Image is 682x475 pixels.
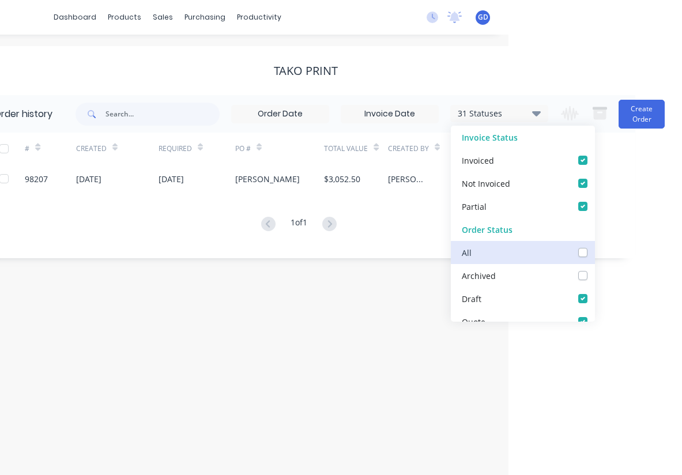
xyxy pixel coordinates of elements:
[147,9,179,26] div: sales
[235,133,325,164] div: PO #
[76,133,159,164] div: Created
[462,154,494,166] div: Invoiced
[274,64,338,78] div: Tako Print
[76,144,107,154] div: Created
[388,133,451,164] div: Created By
[159,133,235,164] div: Required
[462,200,487,212] div: Partial
[324,144,368,154] div: Total Value
[462,246,472,258] div: All
[478,12,488,22] span: GD
[232,105,329,123] input: Order Date
[76,173,101,185] div: [DATE]
[25,173,48,185] div: 98207
[462,177,510,189] div: Not Invoiced
[105,103,220,126] input: Search...
[231,9,287,26] div: productivity
[102,9,147,26] div: products
[179,9,231,26] div: purchasing
[341,105,438,123] input: Invoice Date
[462,292,481,304] div: Draft
[159,173,184,185] div: [DATE]
[324,133,387,164] div: Total Value
[462,269,496,281] div: Archived
[451,107,548,120] div: 31 Statuses
[462,315,485,327] div: Quote
[48,9,102,26] a: dashboard
[235,144,251,154] div: PO #
[619,100,665,129] button: Create Order
[388,173,428,185] div: [PERSON_NAME]
[451,126,595,149] div: Invoice Status
[235,173,300,185] div: [PERSON_NAME]
[451,218,595,241] div: Order Status
[25,144,29,154] div: #
[291,216,307,233] div: 1 of 1
[159,144,192,154] div: Required
[324,173,360,185] div: $3,052.50
[25,133,76,164] div: #
[388,144,429,154] div: Created By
